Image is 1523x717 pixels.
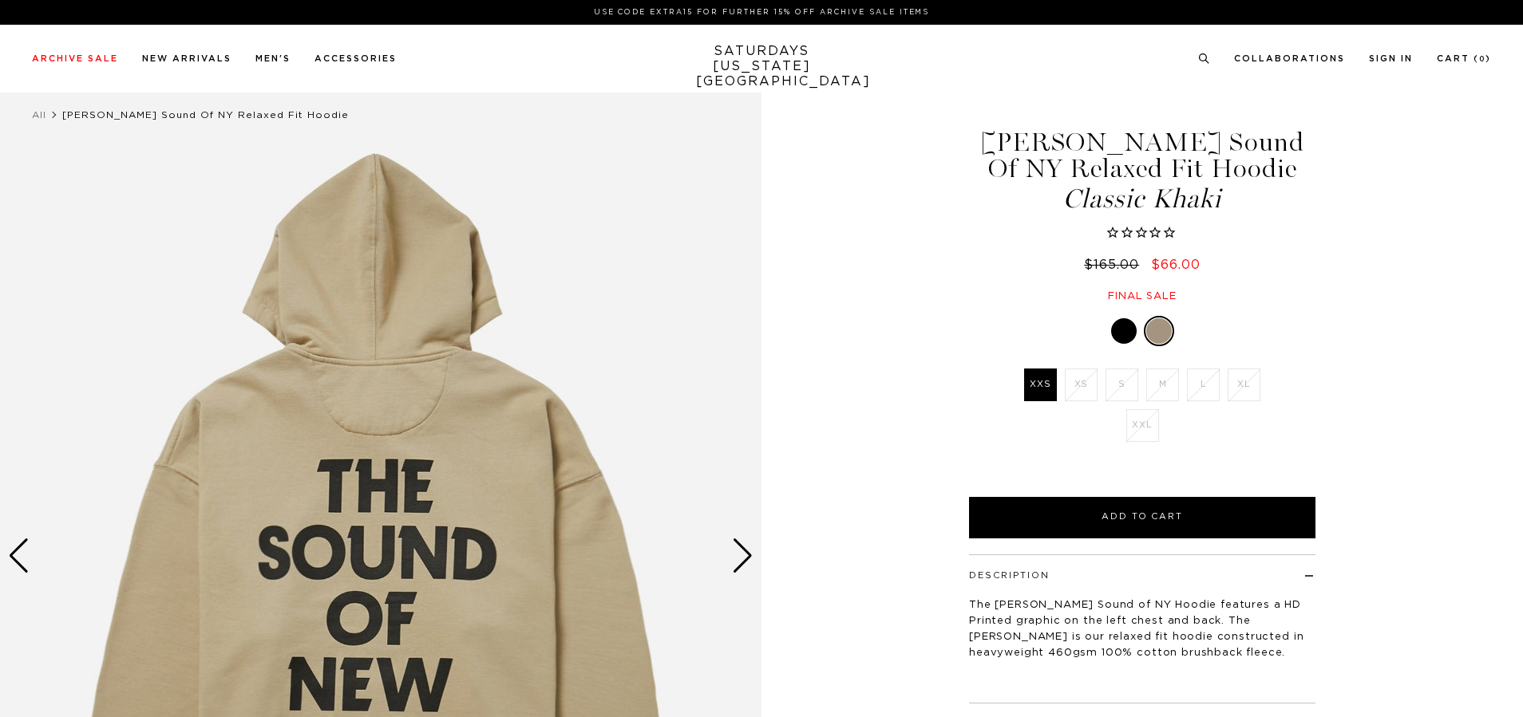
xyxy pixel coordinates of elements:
p: Use Code EXTRA15 for Further 15% Off Archive Sale Items [38,6,1485,18]
a: Cart (0) [1437,54,1491,63]
a: All [32,110,46,120]
a: Men's [255,54,291,63]
a: New Arrivals [142,54,231,63]
a: Archive Sale [32,54,118,63]
span: Rated 0.0 out of 5 stars 0 reviews [967,225,1318,242]
button: Description [969,571,1050,580]
a: Sign In [1369,54,1413,63]
div: Next slide [732,538,754,573]
span: $66.00 [1151,258,1201,271]
a: Accessories [314,54,397,63]
small: 0 [1479,56,1485,63]
del: $165.00 [1084,258,1145,271]
span: Classic Khaki [967,186,1318,212]
h1: [PERSON_NAME] Sound Of NY Relaxed Fit Hoodie [967,129,1318,212]
div: Previous slide [8,538,30,573]
button: Add to Cart [969,497,1315,538]
div: Final sale [967,290,1318,303]
a: Collaborations [1234,54,1345,63]
label: XXS [1024,368,1057,401]
span: [PERSON_NAME] Sound Of NY Relaxed Fit Hoodie [62,110,349,120]
p: The [PERSON_NAME] Sound of NY Hoodie features a HD Printed graphic on the left chest and back. Th... [969,597,1315,661]
a: SATURDAYS[US_STATE][GEOGRAPHIC_DATA] [696,44,828,89]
